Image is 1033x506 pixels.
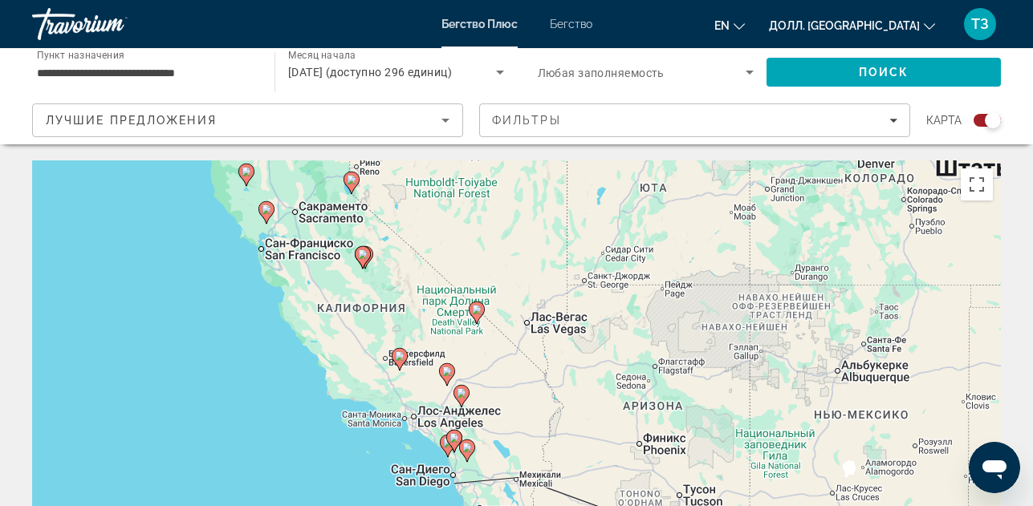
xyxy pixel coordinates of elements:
span: Фильтры [492,114,561,127]
button: Фильтры [479,103,910,137]
ya-tr-span: Любая заполняемость [538,67,665,79]
mat-select: Сортировать по [46,111,449,130]
ya-tr-span: Лучшие Предложения [46,114,217,127]
input: Выберите пункт назначения [37,63,254,83]
ya-tr-span: [DATE] (доступно 296 единиц) [288,66,452,79]
button: Включить полноэкранный режим [961,168,993,200]
button: Поиск [767,58,1001,87]
button: Изменить валюту [769,14,935,37]
button: Изменить язык [714,14,745,37]
span: Поиск [859,66,909,79]
iframe: Кнопка запуска окна обмена сообщениями [969,442,1020,493]
a: Травориум [32,3,193,45]
a: Бегство Плюс [441,18,518,30]
a: Бегство [550,18,592,30]
ya-tr-span: ТЗ [971,15,989,32]
button: Пользовательское меню [959,7,1001,41]
ya-tr-span: en [714,19,730,32]
ya-tr-span: Карта [926,114,962,127]
ya-tr-span: Пункт назначения [37,49,124,60]
ya-tr-span: Долл. [GEOGRAPHIC_DATA] [769,19,920,32]
ya-tr-span: Месяц начала [288,50,356,61]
